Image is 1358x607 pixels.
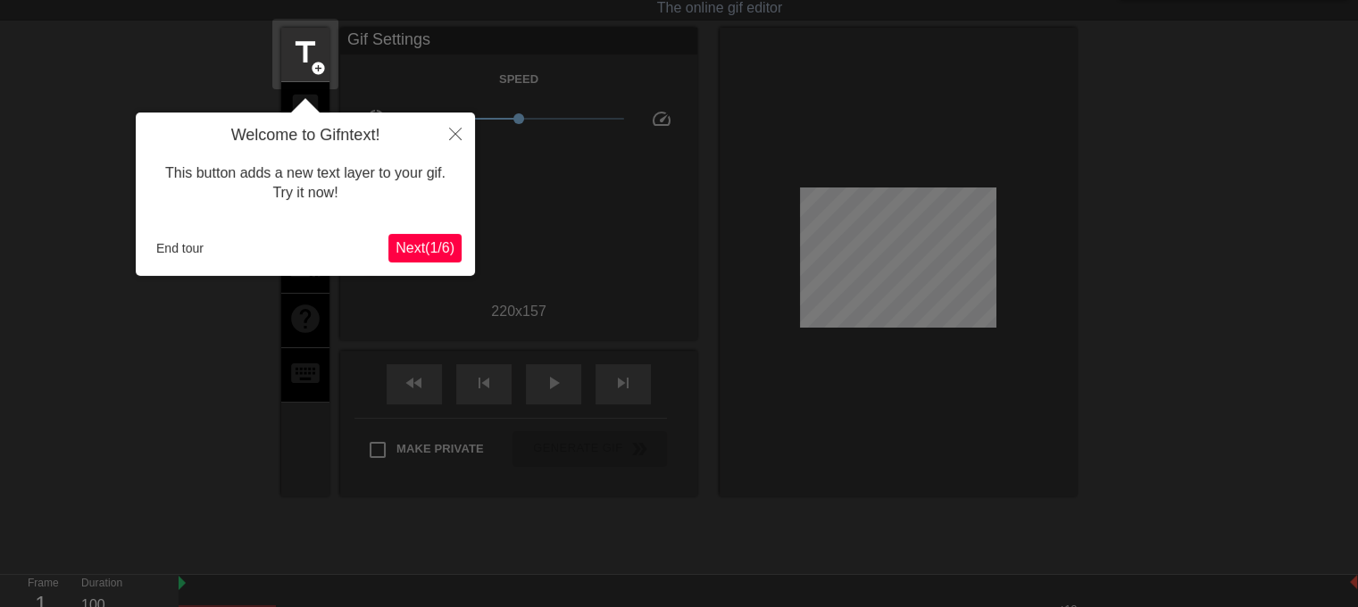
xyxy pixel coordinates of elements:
div: This button adds a new text layer to your gif. Try it now! [149,146,462,221]
button: Close [436,112,475,154]
button: End tour [149,235,211,262]
span: Next ( 1 / 6 ) [396,240,454,255]
button: Next [388,234,462,262]
h4: Welcome to Gifntext! [149,126,462,146]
